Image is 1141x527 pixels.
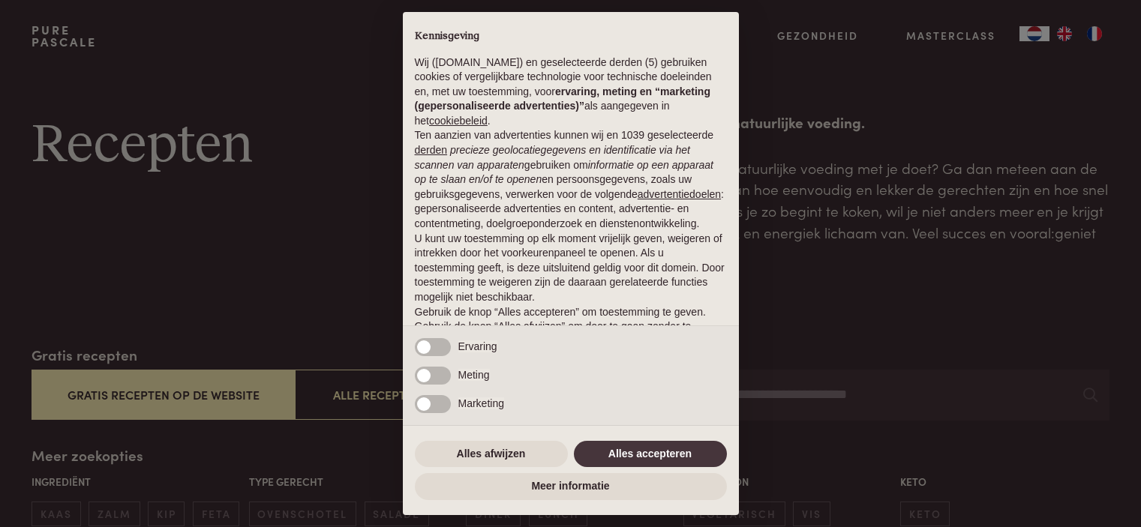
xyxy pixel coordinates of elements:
[415,232,727,305] p: U kunt uw toestemming op elk moment vrijelijk geven, weigeren of intrekken door het voorkeurenpan...
[415,473,727,500] button: Meer informatie
[415,441,568,468] button: Alles afwijzen
[415,144,690,171] em: precieze geolocatiegegevens en identificatie via het scannen van apparaten
[638,187,721,202] button: advertentiedoelen
[415,128,727,231] p: Ten aanzien van advertenties kunnen wij en 1039 geselecteerde gebruiken om en persoonsgegevens, z...
[415,85,710,112] strong: ervaring, meting en “marketing (gepersonaliseerde advertenties)”
[574,441,727,468] button: Alles accepteren
[415,159,714,186] em: informatie op een apparaat op te slaan en/of te openen
[458,340,497,352] span: Ervaring
[415,305,727,349] p: Gebruik de knop “Alles accepteren” om toestemming te geven. Gebruik de knop “Alles afwijzen” om d...
[458,369,490,381] span: Meting
[415,143,448,158] button: derden
[429,115,488,127] a: cookiebeleid
[415,30,727,43] h2: Kennisgeving
[415,55,727,129] p: Wij ([DOMAIN_NAME]) en geselecteerde derden (5) gebruiken cookies of vergelijkbare technologie vo...
[458,397,504,409] span: Marketing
